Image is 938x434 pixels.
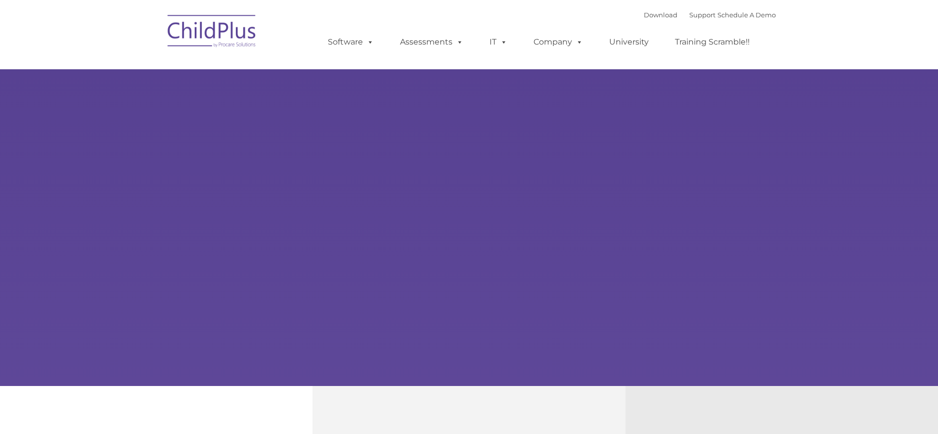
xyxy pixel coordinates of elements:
[689,11,715,19] a: Support
[717,11,776,19] a: Schedule A Demo
[318,32,384,52] a: Software
[644,11,776,19] font: |
[480,32,517,52] a: IT
[390,32,473,52] a: Assessments
[665,32,759,52] a: Training Scramble!!
[644,11,677,19] a: Download
[599,32,659,52] a: University
[163,8,262,57] img: ChildPlus by Procare Solutions
[524,32,593,52] a: Company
